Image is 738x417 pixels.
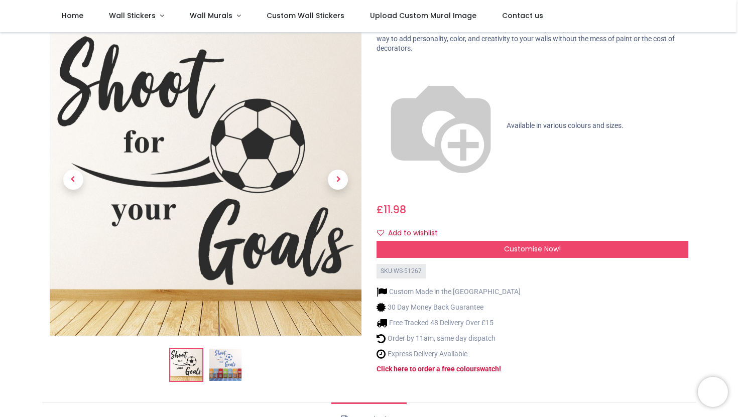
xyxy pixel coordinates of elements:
[698,377,728,407] iframe: Brevo live chat
[377,229,384,236] i: Add to wishlist
[377,333,521,344] li: Order by 11am, same day dispatch
[377,24,688,54] p: Transform any space in minutes with our premium easy-to-apply wall stickers — the most affordable...
[377,62,505,190] img: color-wheel.png
[499,365,501,373] a: !
[502,11,543,21] span: Contact us
[504,244,561,254] span: Customise Now!
[476,365,499,373] a: swatch
[315,71,361,290] a: Next
[377,349,521,359] li: Express Delivery Available
[50,24,361,336] img: Shoot For Your Goals Football Wall Sticker
[377,365,476,373] a: Click here to order a free colour
[384,202,406,217] span: 11.98
[377,287,521,297] li: Custom Made in the [GEOGRAPHIC_DATA]
[63,170,83,190] span: Previous
[267,11,344,21] span: Custom Wall Stickers
[377,202,406,217] span: £
[370,11,476,21] span: Upload Custom Mural Image
[377,302,521,313] li: 30 Day Money Back Guarantee
[170,349,202,381] img: Shoot For Your Goals Football Wall Sticker
[377,225,446,242] button: Add to wishlistAdd to wishlist
[328,170,348,190] span: Next
[109,11,156,21] span: Wall Stickers
[507,121,624,129] span: Available in various colours and sizes.
[377,318,521,328] li: Free Tracked 48 Delivery Over £15
[190,11,232,21] span: Wall Murals
[50,71,96,290] a: Previous
[62,11,83,21] span: Home
[209,349,241,381] img: WS-51267-02
[377,264,426,279] div: SKU: WS-51267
